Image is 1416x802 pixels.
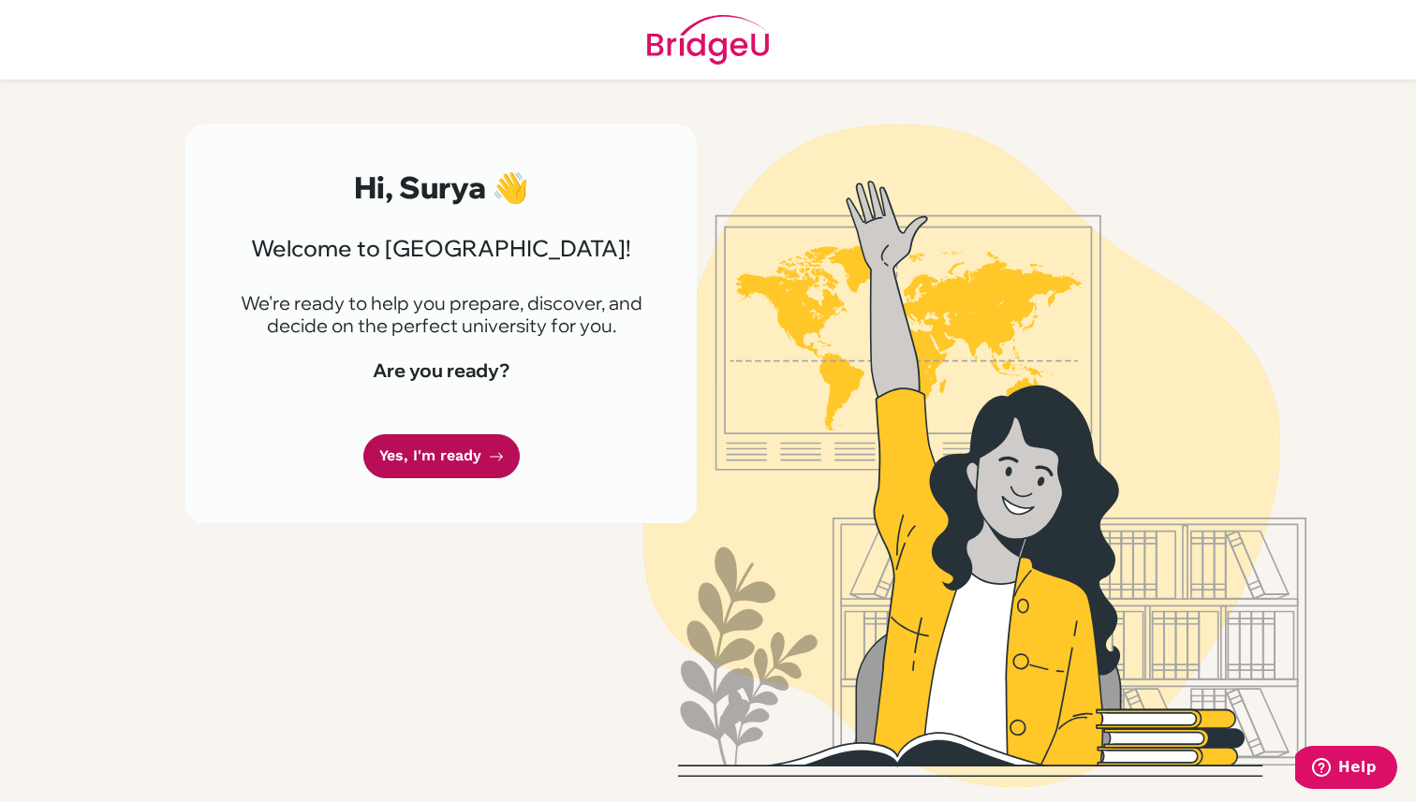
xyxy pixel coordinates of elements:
[230,359,652,382] h4: Are you ready?
[1295,746,1397,793] iframe: Opens a widget where you can find more information
[230,169,652,205] h2: Hi, Surya 👋
[230,235,652,262] h3: Welcome to [GEOGRAPHIC_DATA]!
[230,292,652,337] p: We're ready to help you prepare, discover, and decide on the perfect university for you.
[363,434,520,478] a: Yes, I'm ready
